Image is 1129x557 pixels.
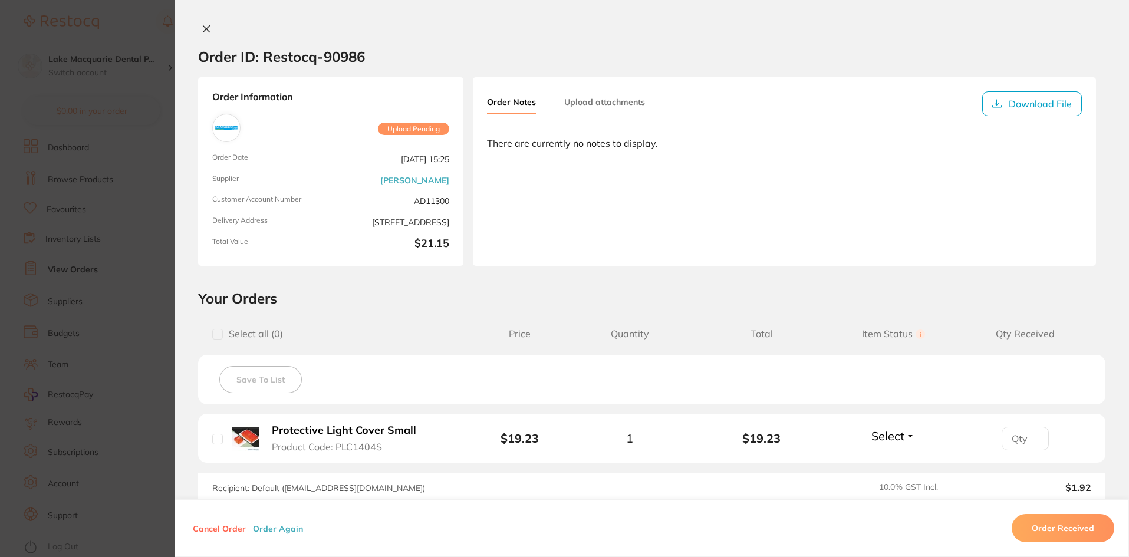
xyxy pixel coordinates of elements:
b: $21.15 [335,238,449,252]
span: [STREET_ADDRESS] [335,216,449,228]
button: Upload attachments [564,91,645,113]
img: Adam Dental [215,117,238,139]
span: 1 [626,431,633,445]
button: Order Received [1012,514,1114,542]
span: Quantity [564,328,696,340]
span: Total Value [212,238,326,252]
output: $1.92 [990,482,1091,493]
b: $19.23 [696,431,828,445]
b: $19.23 [501,431,539,446]
img: Protective Light Cover Small [232,423,259,451]
button: Select [868,429,919,443]
span: Order Date [212,153,326,165]
span: Upload Pending [378,123,449,136]
span: Qty Received [959,328,1091,340]
a: [PERSON_NAME] [380,176,449,185]
input: Qty [1002,427,1049,450]
span: Product Code: PLC1404S [272,441,382,452]
button: Save To List [219,366,302,393]
span: Select all ( 0 ) [223,328,283,340]
button: Order Again [249,523,307,533]
h2: Order ID: Restocq- 90986 [198,48,365,65]
span: Item Status [828,328,960,340]
h2: Your Orders [198,289,1105,307]
span: Customer Account Number [212,195,326,207]
span: Total [696,328,828,340]
b: Protective Light Cover Small [272,424,416,437]
strong: Order Information [212,91,449,104]
div: There are currently no notes to display. [487,138,1082,149]
span: [DATE] 15:25 [335,153,449,165]
span: Select [871,429,904,443]
button: Download File [982,91,1082,116]
span: Recipient: Default ( [EMAIL_ADDRESS][DOMAIN_NAME] ) [212,483,425,493]
button: Cancel Order [189,523,249,533]
span: Delivery Address [212,216,326,228]
span: Supplier [212,174,326,186]
span: 10.0 % GST Incl. [879,482,980,493]
span: Price [476,328,564,340]
button: Protective Light Cover Small Product Code: PLC1404S [268,424,430,453]
button: Order Notes [487,91,536,114]
span: AD11300 [335,195,449,207]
